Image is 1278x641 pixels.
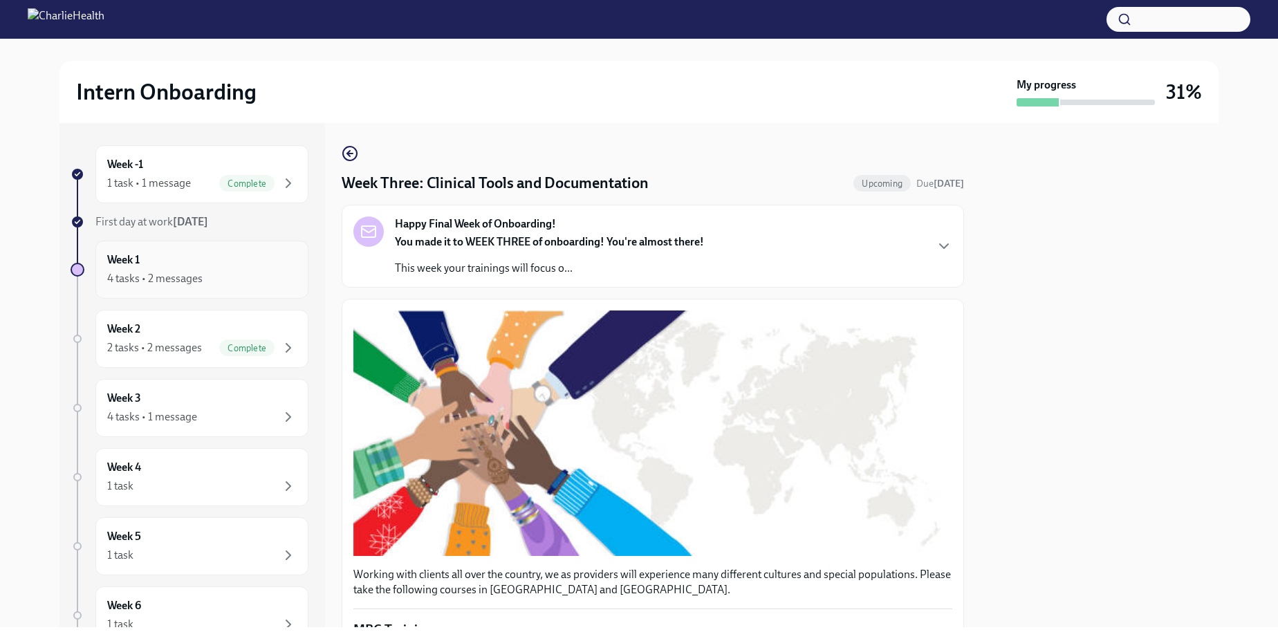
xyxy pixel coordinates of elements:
h6: Week 1 [107,252,140,268]
button: Zoom image [353,310,952,556]
h4: Week Three: Clinical Tools and Documentation [342,173,649,194]
span: Complete [219,343,275,353]
h3: 31% [1166,80,1202,104]
h6: Week 6 [107,598,141,613]
strong: You made it to WEEK THREE of onboarding! You're almost there! [395,235,704,248]
h6: Week 2 [107,322,140,337]
strong: [DATE] [173,215,208,228]
p: This week your trainings will focus o... [395,261,704,276]
div: 4 tasks • 2 messages [107,271,203,286]
h6: Week 4 [107,460,141,475]
span: September 23rd, 2025 08:00 [916,177,964,190]
a: Week 22 tasks • 2 messagesComplete [71,310,308,368]
div: 1 task • 1 message [107,176,191,191]
p: MBC Training [353,620,952,638]
div: 1 task [107,617,133,632]
span: Complete [219,178,275,189]
span: Due [916,178,964,189]
span: First day at work [95,215,208,228]
a: First day at work[DATE] [71,214,308,230]
div: 2 tasks • 2 messages [107,340,202,355]
h6: Week 3 [107,391,141,406]
a: Week 51 task [71,517,308,575]
img: CharlieHealth [28,8,104,30]
a: Week 34 tasks • 1 message [71,379,308,437]
strong: [DATE] [934,178,964,189]
span: Upcoming [853,178,911,189]
div: 4 tasks • 1 message [107,409,197,425]
p: Working with clients all over the country, we as providers will experience many different culture... [353,567,952,597]
strong: Happy Final Week of Onboarding! [395,216,556,232]
a: Week 41 task [71,448,308,506]
h2: Intern Onboarding [76,78,257,106]
h6: Week -1 [107,157,143,172]
a: Week -11 task • 1 messageComplete [71,145,308,203]
strong: My progress [1017,77,1076,93]
h6: Week 5 [107,529,141,544]
div: 1 task [107,548,133,563]
div: 1 task [107,479,133,494]
a: Week 14 tasks • 2 messages [71,241,308,299]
